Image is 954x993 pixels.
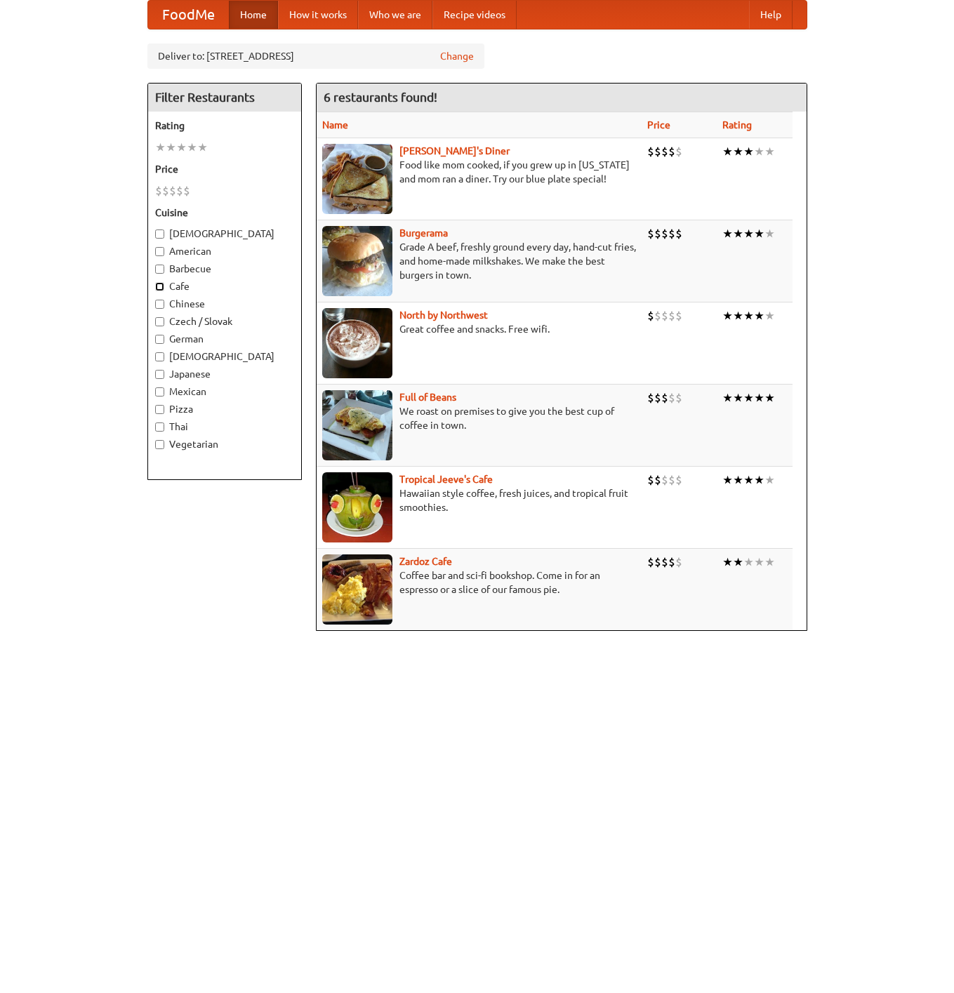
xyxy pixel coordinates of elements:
[722,226,733,241] li: ★
[743,308,754,324] li: ★
[764,472,775,488] li: ★
[155,367,294,381] label: Japanese
[675,554,682,570] li: $
[155,206,294,220] h5: Cuisine
[733,554,743,570] li: ★
[764,308,775,324] li: ★
[324,91,437,104] ng-pluralize: 6 restaurants found!
[675,144,682,159] li: $
[668,472,675,488] li: $
[764,554,775,570] li: ★
[661,144,668,159] li: $
[322,226,392,296] img: burgerama.jpg
[722,308,733,324] li: ★
[155,119,294,133] h5: Rating
[155,385,294,399] label: Mexican
[399,556,452,567] a: Zardoz Cafe
[155,332,294,346] label: German
[668,308,675,324] li: $
[654,390,661,406] li: $
[148,1,229,29] a: FoodMe
[322,119,348,131] a: Name
[322,308,392,378] img: north.jpg
[148,84,301,112] h4: Filter Restaurants
[675,390,682,406] li: $
[733,226,743,241] li: ★
[187,140,197,155] li: ★
[661,308,668,324] li: $
[440,49,474,63] a: Change
[399,227,448,239] a: Burgerama
[155,370,164,379] input: Japanese
[322,240,636,282] p: Grade A beef, freshly ground every day, hand-cut fries, and home-made milkshakes. We make the bes...
[647,226,654,241] li: $
[322,554,392,625] img: zardoz.jpg
[358,1,432,29] a: Who we are
[322,158,636,186] p: Food like mom cooked, if you grew up in [US_STATE] and mom ran a diner. Try our blue plate special!
[169,183,176,199] li: $
[661,554,668,570] li: $
[647,308,654,324] li: $
[722,472,733,488] li: ★
[155,227,294,241] label: [DEMOGRAPHIC_DATA]
[155,265,164,274] input: Barbecue
[176,183,183,199] li: $
[668,226,675,241] li: $
[399,474,493,485] b: Tropical Jeeve's Cafe
[764,144,775,159] li: ★
[155,422,164,432] input: Thai
[322,144,392,214] img: sallys.jpg
[155,420,294,434] label: Thai
[647,554,654,570] li: $
[322,322,636,336] p: Great coffee and snacks. Free wifi.
[155,183,162,199] li: $
[743,390,754,406] li: ★
[754,554,764,570] li: ★
[661,390,668,406] li: $
[162,183,169,199] li: $
[654,308,661,324] li: $
[654,554,661,570] li: $
[155,405,164,414] input: Pizza
[647,119,670,131] a: Price
[654,144,661,159] li: $
[764,390,775,406] li: ★
[322,472,392,542] img: jeeves.jpg
[166,140,176,155] li: ★
[155,437,294,451] label: Vegetarian
[733,308,743,324] li: ★
[183,183,190,199] li: $
[722,390,733,406] li: ★
[155,162,294,176] h5: Price
[155,297,294,311] label: Chinese
[432,1,517,29] a: Recipe videos
[155,282,164,291] input: Cafe
[647,472,654,488] li: $
[155,244,294,258] label: American
[197,140,208,155] li: ★
[754,472,764,488] li: ★
[654,472,661,488] li: $
[155,247,164,256] input: American
[155,279,294,293] label: Cafe
[322,486,636,514] p: Hawaiian style coffee, fresh juices, and tropical fruit smoothies.
[722,144,733,159] li: ★
[754,144,764,159] li: ★
[754,308,764,324] li: ★
[743,226,754,241] li: ★
[668,144,675,159] li: $
[675,308,682,324] li: $
[743,144,754,159] li: ★
[749,1,793,29] a: Help
[155,140,166,155] li: ★
[675,226,682,241] li: $
[399,392,456,403] a: Full of Beans
[155,352,164,361] input: [DEMOGRAPHIC_DATA]
[647,144,654,159] li: $
[399,309,488,321] a: North by Northwest
[661,472,668,488] li: $
[668,554,675,570] li: $
[176,140,187,155] li: ★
